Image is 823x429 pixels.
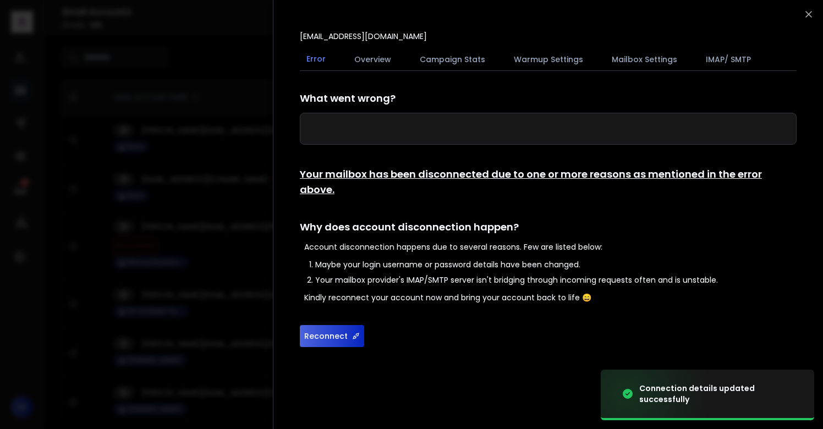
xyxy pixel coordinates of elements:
[304,241,797,252] p: Account disconnection happens due to several reasons. Few are listed below:
[315,274,797,285] li: Your mailbox provider's IMAP/SMTP server isn't bridging through incoming requests often and is un...
[507,47,590,71] button: Warmup Settings
[315,259,797,270] li: Maybe your login username or password details have been changed.
[300,47,332,72] button: Error
[300,325,364,347] button: Reconnect
[300,31,427,42] p: [EMAIL_ADDRESS][DOMAIN_NAME]
[300,167,797,197] h1: Your mailbox has been disconnected due to one or more reasons as mentioned in the error above.
[348,47,398,71] button: Overview
[300,219,797,235] h1: Why does account disconnection happen?
[699,47,758,71] button: IMAP/ SMTP
[605,47,684,71] button: Mailbox Settings
[300,91,797,106] h1: What went wrong?
[304,292,797,303] p: Kindly reconnect your account now and bring your account back to life 😄
[413,47,492,71] button: Campaign Stats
